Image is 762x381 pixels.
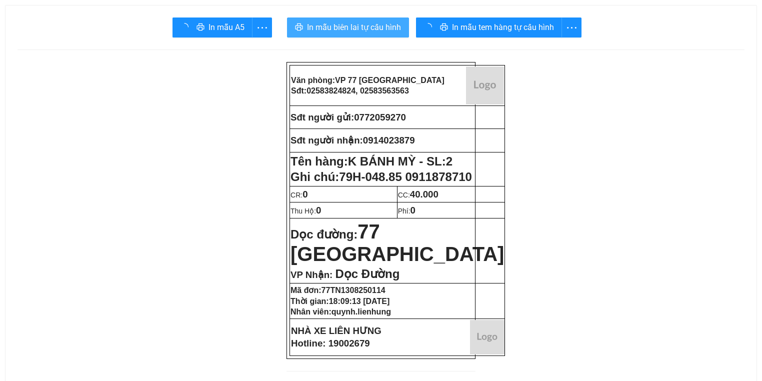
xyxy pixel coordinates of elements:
[290,286,385,294] strong: Mã đơn:
[561,17,581,37] button: more
[363,135,415,145] span: 0914023879
[290,220,504,265] span: 77 [GEOGRAPHIC_DATA]
[466,66,504,104] img: logo
[321,286,385,294] span: 77TN1308250114
[290,154,452,168] strong: Tên hàng:
[335,267,399,280] span: Dọc Đường
[452,21,554,33] span: In mẫu tem hàng tự cấu hình
[316,205,321,215] span: 0
[180,23,192,31] span: loading
[398,191,438,199] span: CC:
[290,135,363,145] strong: Sđt người nhận:
[291,325,381,336] strong: NHÀ XE LIÊN HƯNG
[252,21,271,34] span: more
[290,207,321,215] span: Thu Hộ:
[348,154,452,168] span: K BÁNH MỲ - SL:
[196,23,204,32] span: printer
[291,86,409,95] strong: Sđt:
[440,23,448,32] span: printer
[470,320,504,354] img: logo
[290,191,308,199] span: CR:
[424,23,436,31] span: loading
[172,17,252,37] button: printerIn mẫu A5
[331,307,391,316] span: quynh.lienhung
[290,297,389,305] strong: Thời gian:
[562,21,581,34] span: more
[307,21,401,33] span: In mẫu biên lai tự cấu hình
[252,17,272,37] button: more
[208,21,244,33] span: In mẫu A5
[290,269,332,280] span: VP Nhận:
[335,76,444,84] span: VP 77 [GEOGRAPHIC_DATA]
[291,338,370,348] strong: Hotline: 19002679
[410,205,415,215] span: 0
[329,297,390,305] span: 18:09:13 [DATE]
[290,307,391,316] strong: Nhân viên:
[290,170,472,183] span: Ghi chú:
[290,112,354,122] strong: Sđt người gửi:
[354,112,406,122] span: 0772059270
[416,17,562,37] button: printerIn mẫu tem hàng tự cấu hình
[295,23,303,32] span: printer
[290,227,504,263] strong: Dọc đường:
[306,86,409,95] span: 02583824824, 02583563563
[339,170,472,183] span: 79H-048.85 0911878710
[398,207,415,215] span: Phí:
[291,76,444,84] strong: Văn phòng:
[446,154,452,168] span: 2
[287,17,409,37] button: printerIn mẫu biên lai tự cấu hình
[302,189,307,199] span: 0
[410,189,438,199] span: 40.000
